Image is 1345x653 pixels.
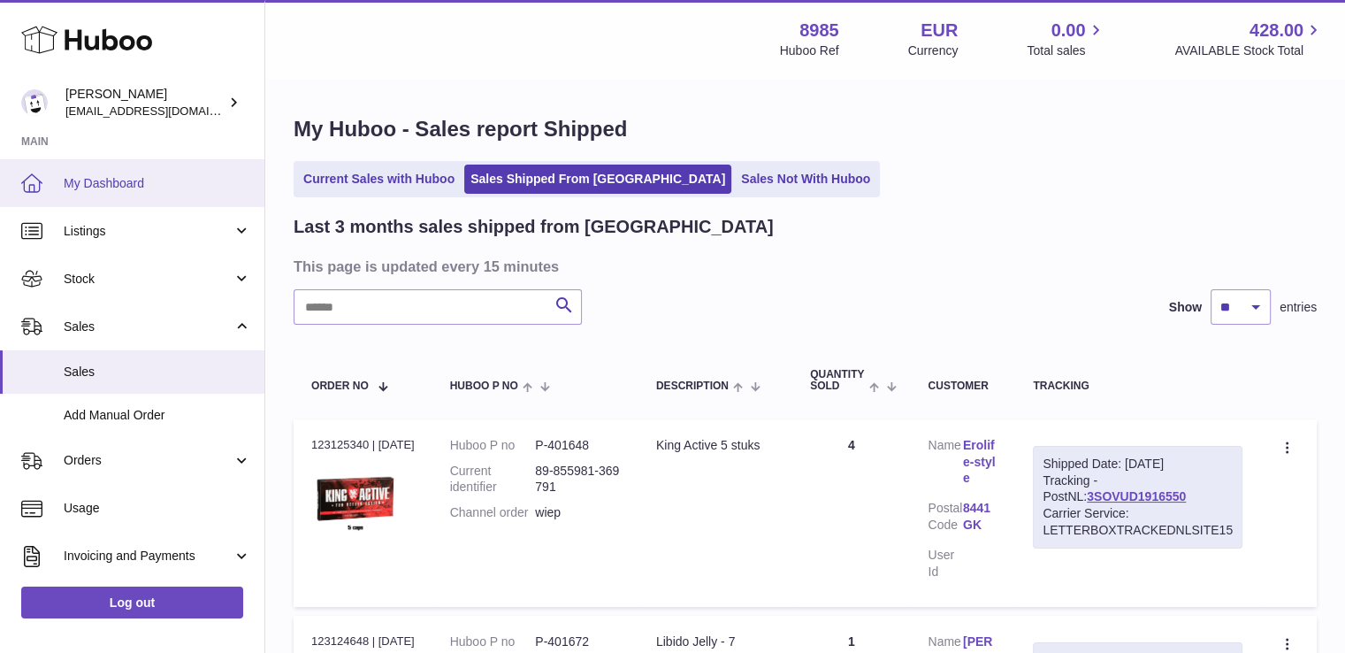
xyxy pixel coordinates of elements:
td: 4 [792,419,910,607]
div: [PERSON_NAME] [65,86,225,119]
dd: P-401648 [535,437,621,454]
span: [EMAIL_ADDRESS][DOMAIN_NAME] [65,104,260,118]
span: Usage [64,500,251,517]
span: entries [1280,299,1317,316]
a: Current Sales with Huboo [297,165,461,194]
img: info@dehaanlifestyle.nl [21,89,48,116]
dd: 89-855981-369791 [535,463,621,496]
a: Sales Not With Huboo [735,165,876,194]
strong: EUR [921,19,958,42]
span: 0.00 [1051,19,1086,42]
span: Invoicing and Payments [64,548,233,565]
dt: Postal Code [928,500,962,538]
span: Orders [64,452,233,469]
h3: This page is updated every 15 minutes [294,257,1312,276]
label: Show [1169,299,1202,316]
div: Huboo Ref [780,42,839,59]
a: 3SOVUD1916550 [1087,489,1186,503]
span: My Dashboard [64,175,251,192]
dt: Current identifier [450,463,536,496]
a: 428.00 AVAILABLE Stock Total [1174,19,1324,59]
a: Erolife-style [963,437,997,488]
span: Sales [64,319,233,335]
span: Order No [311,380,369,392]
h1: My Huboo - Sales report Shipped [294,115,1317,143]
span: Add Manual Order [64,407,251,424]
dt: Name [928,437,962,492]
span: Total sales [1027,42,1105,59]
span: Description [656,380,729,392]
div: Tracking [1033,380,1242,392]
span: Quantity Sold [810,369,865,392]
span: Stock [64,271,233,288]
div: 123124648 | [DATE] [311,634,415,649]
span: Sales [64,364,251,380]
dt: Huboo P no [450,437,536,454]
dd: P-401672 [535,634,621,650]
h2: Last 3 months sales shipped from [GEOGRAPHIC_DATA] [294,215,774,239]
div: Shipped Date: [DATE] [1043,456,1233,472]
dt: User Id [928,547,962,580]
strong: 8985 [799,19,839,42]
span: Listings [64,223,233,240]
span: 428.00 [1249,19,1303,42]
div: Currency [908,42,959,59]
dt: Huboo P no [450,634,536,650]
dd: wiep [535,504,621,521]
dt: Channel order [450,504,536,521]
a: Sales Shipped From [GEOGRAPHIC_DATA] [464,165,731,194]
span: AVAILABLE Stock Total [1174,42,1324,59]
a: 8441 GK [963,500,997,534]
img: king-active-king-active-5-capules.jpg [311,458,400,540]
div: Carrier Service: LETTERBOXTRACKEDNLSITE15 [1043,505,1233,539]
div: King Active 5 stuks [656,437,775,454]
a: Log out [21,587,243,618]
div: Tracking - PostNL: [1033,446,1242,549]
div: Customer [928,380,997,392]
div: 123125340 | [DATE] [311,437,415,453]
a: 0.00 Total sales [1027,19,1105,59]
span: Huboo P no [450,380,518,392]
